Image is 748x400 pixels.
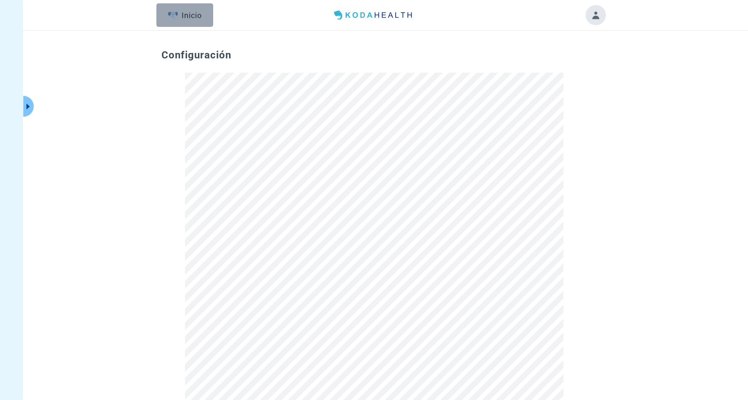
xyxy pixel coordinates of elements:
[156,3,213,27] button: ElephantInicio
[168,11,178,19] img: Elephant
[586,5,606,25] button: Toggle account menu
[23,96,34,117] button: Ampliar el menú
[24,103,32,111] span: caret-right
[161,49,587,68] h1: Configuración
[168,11,202,19] div: Inicio
[330,8,417,22] img: Koda Health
